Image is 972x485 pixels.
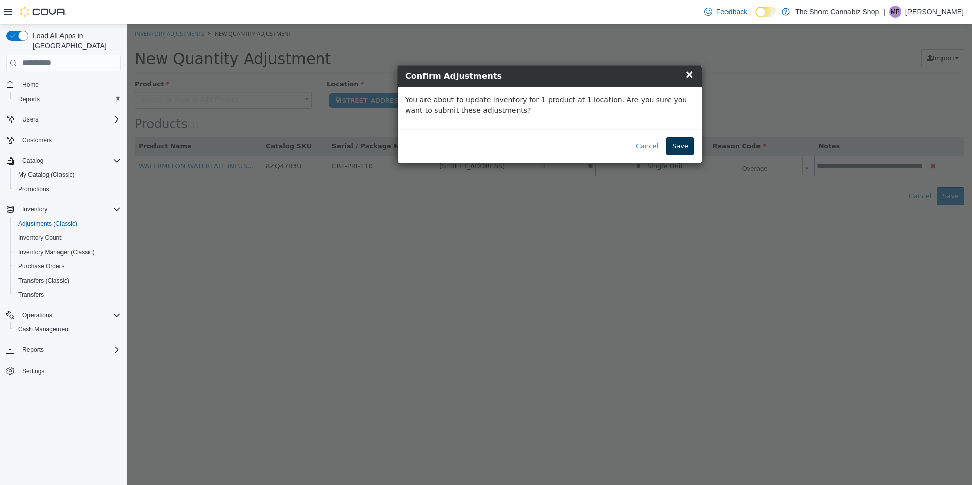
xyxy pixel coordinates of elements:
[10,217,125,231] button: Adjustments (Classic)
[18,113,42,126] button: Users
[2,154,125,168] button: Catalog
[18,291,44,299] span: Transfers
[18,220,77,228] span: Adjustments (Classic)
[905,6,964,18] p: [PERSON_NAME]
[10,182,125,196] button: Promotions
[14,275,121,287] span: Transfers (Classic)
[2,343,125,357] button: Reports
[14,323,74,336] a: Cash Management
[18,248,95,256] span: Inventory Manager (Classic)
[22,311,52,319] span: Operations
[20,7,66,17] img: Cova
[10,274,125,288] button: Transfers (Classic)
[18,309,56,321] button: Operations
[2,112,125,127] button: Users
[18,134,56,146] a: Customers
[10,288,125,302] button: Transfers
[22,157,43,165] span: Catalog
[14,246,121,258] span: Inventory Manager (Classic)
[10,168,125,182] button: My Catalog (Classic)
[14,323,121,336] span: Cash Management
[18,344,121,356] span: Reports
[883,6,885,18] p: |
[22,136,52,144] span: Customers
[891,6,900,18] span: MP
[14,169,79,181] a: My Catalog (Classic)
[755,7,777,17] input: Dark Mode
[18,277,69,285] span: Transfers (Classic)
[18,309,121,321] span: Operations
[18,365,48,377] a: Settings
[18,155,121,167] span: Catalog
[2,308,125,322] button: Operations
[558,44,567,56] span: ×
[22,367,44,375] span: Settings
[14,232,121,244] span: Inventory Count
[14,183,53,195] a: Promotions
[795,6,879,18] p: The Shore Cannabiz Shop
[18,171,75,179] span: My Catalog (Classic)
[14,275,73,287] a: Transfers (Classic)
[18,262,65,270] span: Purchase Orders
[2,133,125,147] button: Customers
[18,155,47,167] button: Catalog
[18,78,121,91] span: Home
[14,169,121,181] span: My Catalog (Classic)
[503,113,537,131] button: Cancel
[716,7,747,17] span: Feedback
[14,218,81,230] a: Adjustments (Classic)
[18,113,121,126] span: Users
[14,289,48,301] a: Transfers
[10,259,125,274] button: Purchase Orders
[18,325,70,334] span: Cash Management
[22,115,38,124] span: Users
[14,289,121,301] span: Transfers
[700,2,751,22] a: Feedback
[539,113,567,131] button: Save
[10,322,125,337] button: Cash Management
[14,232,66,244] a: Inventory Count
[18,79,43,91] a: Home
[278,46,567,58] h4: Confirm Adjustments
[18,364,121,377] span: Settings
[22,81,39,89] span: Home
[889,6,901,18] div: Matthew Pryor
[18,344,48,356] button: Reports
[14,93,121,105] span: Reports
[14,260,121,272] span: Purchase Orders
[18,134,121,146] span: Customers
[18,203,121,216] span: Inventory
[18,234,62,242] span: Inventory Count
[10,92,125,106] button: Reports
[2,363,125,378] button: Settings
[14,260,69,272] a: Purchase Orders
[10,231,125,245] button: Inventory Count
[14,93,44,105] a: Reports
[278,70,567,92] p: You are about to update inventory for 1 product at 1 location. Are you sure you want to submit th...
[10,245,125,259] button: Inventory Manager (Classic)
[2,77,125,92] button: Home
[14,218,121,230] span: Adjustments (Classic)
[22,346,44,354] span: Reports
[14,183,121,195] span: Promotions
[755,17,756,18] span: Dark Mode
[14,246,99,258] a: Inventory Manager (Classic)
[28,31,121,51] span: Load All Apps in [GEOGRAPHIC_DATA]
[2,202,125,217] button: Inventory
[22,205,47,214] span: Inventory
[6,73,121,405] nav: Complex example
[18,185,49,193] span: Promotions
[18,95,40,103] span: Reports
[18,203,51,216] button: Inventory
